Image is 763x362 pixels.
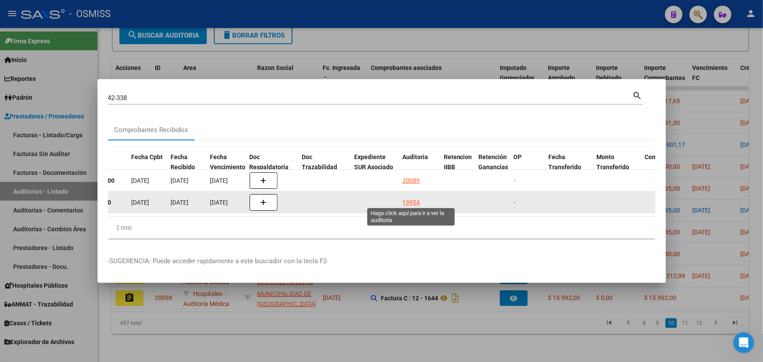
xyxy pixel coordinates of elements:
span: [DATE] [171,199,189,206]
span: [DATE] [132,177,150,184]
datatable-header-cell: Fecha Vencimiento [206,148,246,186]
iframe: Intercom live chat [733,332,754,353]
div: 2 total [108,217,655,239]
div: 20089 [403,176,420,186]
datatable-header-cell: Auditoria [399,148,440,186]
datatable-header-cell: Fecha Cpbt [128,148,167,186]
span: [DATE] [210,199,228,206]
span: [DATE] [171,177,189,184]
span: Doc Trazabilidad [302,153,337,171]
datatable-header-cell: Fecha Recibido [167,148,206,186]
span: - [514,199,516,206]
p: -SUGERENCIA: Puede acceder rapidamente a este buscador con la tecla F2- [108,256,655,266]
span: OP [514,153,522,160]
span: Monto Transferido [597,153,630,171]
span: Retención Ganancias [479,153,509,171]
div: 19954 [403,198,420,208]
datatable-header-cell: Monto Transferido [593,148,641,186]
span: Auditoria [402,153,428,160]
mat-icon: search [633,90,643,100]
span: Doc Respaldatoria [249,153,289,171]
datatable-header-cell: Expediente SUR Asociado [351,148,399,186]
span: Retencion IIBB [444,153,472,171]
datatable-header-cell: Doc Trazabilidad [298,148,351,186]
span: Expediente SUR Asociado [354,153,393,171]
span: - [514,177,516,184]
span: Fecha Recibido [171,153,195,171]
span: Fecha Cpbt [131,153,163,160]
datatable-header-cell: Retención Ganancias [475,148,510,186]
span: Fecha Transferido [549,153,582,171]
datatable-header-cell: Retencion IIBB [440,148,475,186]
span: Comprobante [645,153,683,160]
span: [DATE] [210,177,228,184]
span: Fecha Vencimiento [210,153,245,171]
div: Comprobantes Recibidos [115,125,188,135]
datatable-header-cell: Fecha Transferido [545,148,593,186]
span: [DATE] [132,199,150,206]
datatable-header-cell: OP [510,148,545,186]
datatable-header-cell: Comprobante [641,148,720,186]
datatable-header-cell: Doc Respaldatoria [246,148,298,186]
